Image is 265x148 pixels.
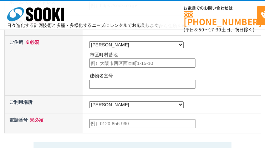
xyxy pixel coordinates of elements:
[7,23,163,27] p: 日々進化する計測技術と多種・多様化するニーズにレンタルでお応えします。
[90,51,259,59] p: 市区町村番地
[184,26,254,33] span: (平日 ～ 土日、祝日除く)
[184,6,257,10] span: お電話でのお問い合わせは
[89,58,195,68] input: 例）大阪市西区西本町1-15-10
[184,11,257,26] a: [PHONE_NUMBER]
[28,117,44,123] span: ※必須
[194,26,204,33] span: 8:50
[209,26,221,33] span: 17:30
[4,35,83,95] th: ご住所
[89,119,195,128] input: 例）0120-856-990
[4,113,83,133] th: 電話番号
[90,72,259,80] p: 建物名室号
[89,101,184,108] select: /* 20250204 MOD ↑ */ /* 20241122 MOD ↑ */
[4,96,83,113] th: ご利用場所
[23,40,39,45] span: ※必須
